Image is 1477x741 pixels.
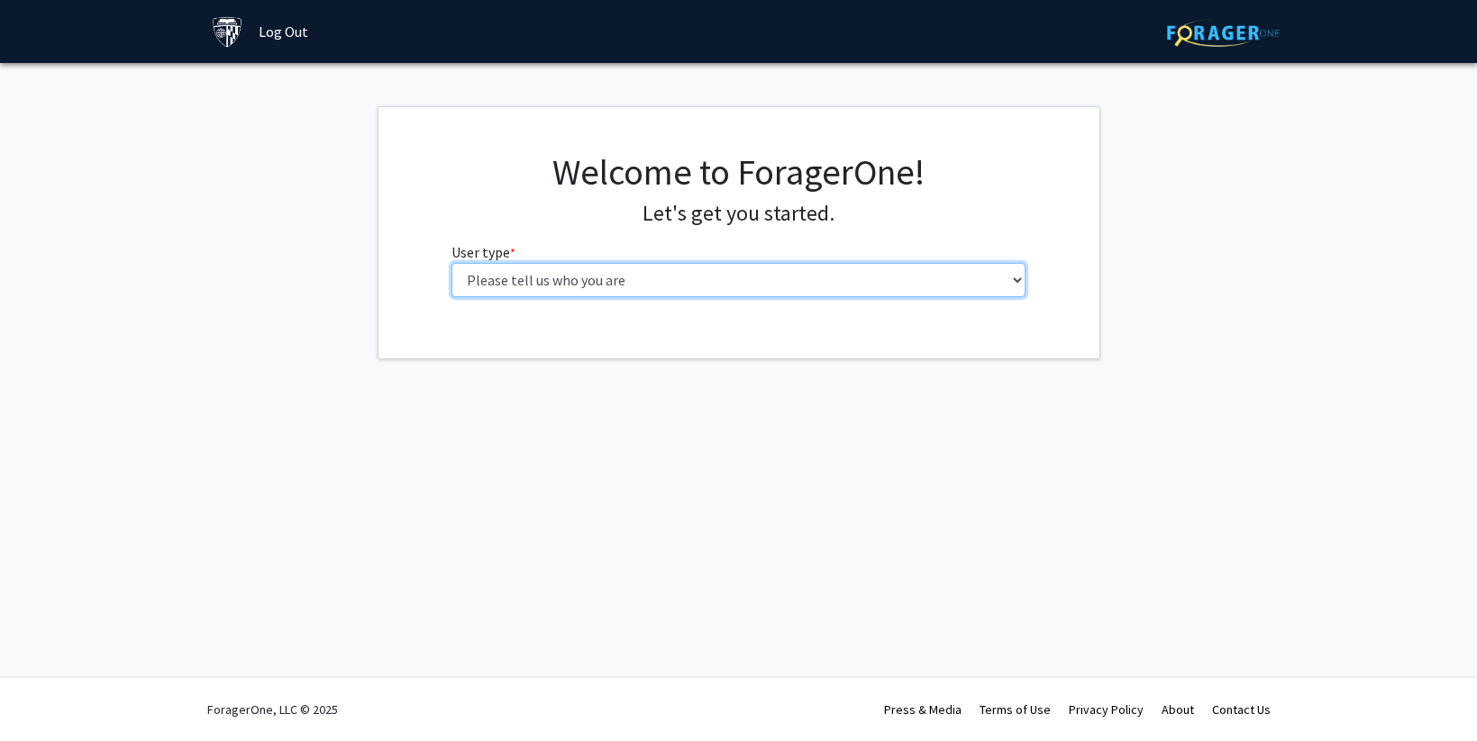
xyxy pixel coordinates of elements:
a: Privacy Policy [1069,701,1144,718]
img: Johns Hopkins University Logo [212,16,243,48]
a: Press & Media [884,701,962,718]
div: ForagerOne, LLC © 2025 [207,678,338,741]
label: User type [451,241,515,263]
a: Terms of Use [980,701,1051,718]
img: ForagerOne Logo [1167,19,1280,47]
a: About [1162,701,1194,718]
h1: Welcome to ForagerOne! [451,150,1026,194]
iframe: Chat [14,660,77,727]
a: Contact Us [1212,701,1271,718]
h4: Let's get you started. [451,201,1026,227]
